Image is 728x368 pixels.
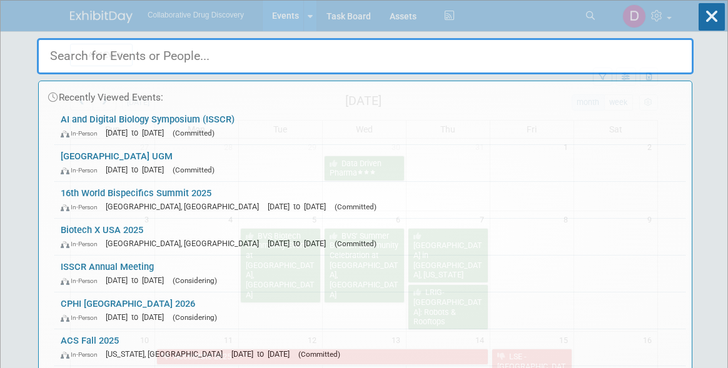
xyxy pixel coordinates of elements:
span: [DATE] to [DATE] [106,165,170,174]
span: (Considering) [173,313,217,322]
span: (Committed) [173,129,215,137]
div: Recently Viewed Events: [45,81,685,108]
span: [DATE] to [DATE] [231,349,296,359]
span: In-Person [61,129,103,137]
span: (Committed) [335,239,377,248]
span: [DATE] to [DATE] [106,312,170,322]
a: ACS Fall 2025 In-Person [US_STATE], [GEOGRAPHIC_DATA] [DATE] to [DATE] (Committed) [54,329,685,366]
input: Search for Events or People... [37,38,694,74]
span: In-Person [61,351,103,359]
span: In-Person [61,277,103,285]
span: [US_STATE], [GEOGRAPHIC_DATA] [106,349,229,359]
span: [DATE] to [DATE] [268,202,332,211]
a: [GEOGRAPHIC_DATA] UGM In-Person [DATE] to [DATE] (Committed) [54,145,685,181]
span: (Committed) [335,202,377,211]
span: (Committed) [173,166,215,174]
a: 16th World Bispecifics Summit 2025 In-Person [GEOGRAPHIC_DATA], [GEOGRAPHIC_DATA] [DATE] to [DATE... [54,182,685,218]
span: [GEOGRAPHIC_DATA], [GEOGRAPHIC_DATA] [106,202,265,211]
a: ISSCR Annual Meeting In-Person [DATE] to [DATE] (Considering) [54,256,685,292]
a: CPHI [GEOGRAPHIC_DATA] 2026 In-Person [DATE] to [DATE] (Considering) [54,292,685,329]
span: [DATE] to [DATE] [106,276,170,285]
span: (Committed) [298,350,340,359]
span: In-Person [61,166,103,174]
span: [GEOGRAPHIC_DATA], [GEOGRAPHIC_DATA] [106,239,265,248]
span: In-Person [61,314,103,322]
span: In-Person [61,203,103,211]
span: [DATE] to [DATE] [106,128,170,137]
a: AI and Digital Biology Symposium (ISSCR) In-Person [DATE] to [DATE] (Committed) [54,108,685,144]
a: Biotech X USA 2025 In-Person [GEOGRAPHIC_DATA], [GEOGRAPHIC_DATA] [DATE] to [DATE] (Committed) [54,219,685,255]
span: In-Person [61,240,103,248]
span: (Considering) [173,276,217,285]
span: [DATE] to [DATE] [268,239,332,248]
